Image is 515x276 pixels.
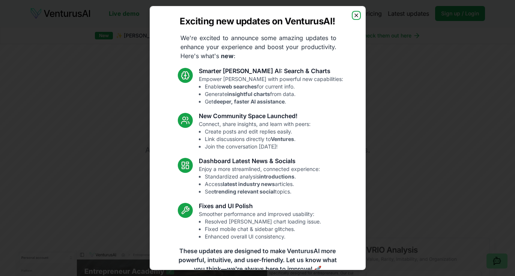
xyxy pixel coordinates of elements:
li: Generate from data. [205,90,343,98]
li: See topics. [205,188,320,195]
li: Resolved [PERSON_NAME] chart loading issue. [205,218,321,225]
h2: Exciting new updates on VenturusAI! [180,15,335,27]
strong: deeper, faster AI assistance [213,98,285,105]
li: Enhanced overall UI consistency. [205,233,321,240]
strong: Ventures [271,136,294,142]
li: Get . [205,98,343,105]
li: Create posts and edit replies easily. [205,128,311,135]
p: We're excited to announce some amazing updates to enhance your experience and boost your producti... [174,33,342,60]
li: Fixed mobile chat & sidebar glitches. [205,225,321,233]
h3: Dashboard Latest News & Socials [199,156,320,165]
p: Enjoy a more streamlined, connected experience: [199,165,320,195]
h3: Smarter [PERSON_NAME] AI: Search & Charts [199,66,343,75]
li: Enable for current info. [205,83,343,90]
h3: New Community Space Launched! [199,111,311,120]
li: Standardized analysis . [205,173,320,180]
strong: trending relevant social [214,188,275,195]
strong: insightful charts [227,91,270,97]
p: These updates are designed to make VenturusAI more powerful, intuitive, and user-friendly. Let us... [174,246,342,273]
li: Join the conversation [DATE]! [205,143,311,150]
h3: Fixes and UI Polish [199,201,321,210]
strong: introductions [259,173,294,180]
strong: web searches [221,83,257,90]
p: Empower [PERSON_NAME] with powerful new capabilities: [199,75,343,105]
li: Link discussions directly to . [205,135,311,143]
li: Access articles. [205,180,320,188]
strong: latest industry news [223,181,275,187]
p: Smoother performance and improved usability: [199,210,321,240]
strong: new [221,52,234,60]
p: Connect, share insights, and learn with peers: [199,120,311,150]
